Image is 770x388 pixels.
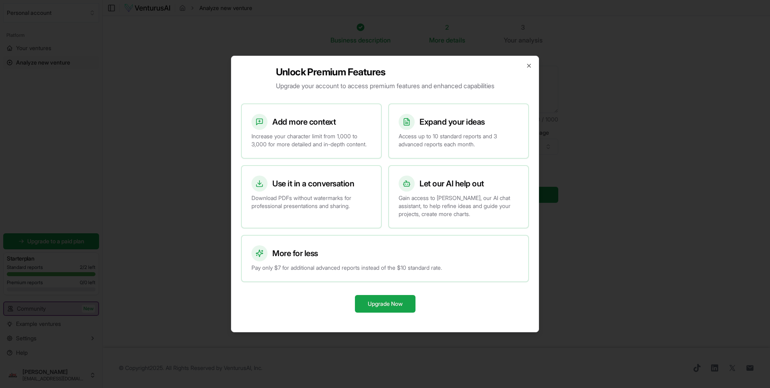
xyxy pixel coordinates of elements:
[272,178,354,189] h3: Use it in a conversation
[272,248,318,259] h3: More for less
[272,116,336,127] h3: Add more context
[251,132,371,148] p: Increase your character limit from 1,000 to 3,000 for more detailed and in-depth content.
[419,116,485,127] h3: Expand your ideas
[399,132,519,148] p: Access up to 10 standard reports and 3 advanced reports each month.
[399,194,519,218] p: Gain access to [PERSON_NAME], our AI chat assistant, to help refine ideas and guide your projects...
[251,264,519,272] p: Pay only $7 for additional advanced reports instead of the $10 standard rate.
[355,295,415,313] button: Upgrade Now
[276,66,494,79] h2: Unlock Premium Features
[251,194,371,210] p: Download PDFs without watermarks for professional presentations and sharing.
[276,81,494,91] p: Upgrade your account to access premium features and enhanced capabilities
[419,178,484,189] h3: Let our AI help out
